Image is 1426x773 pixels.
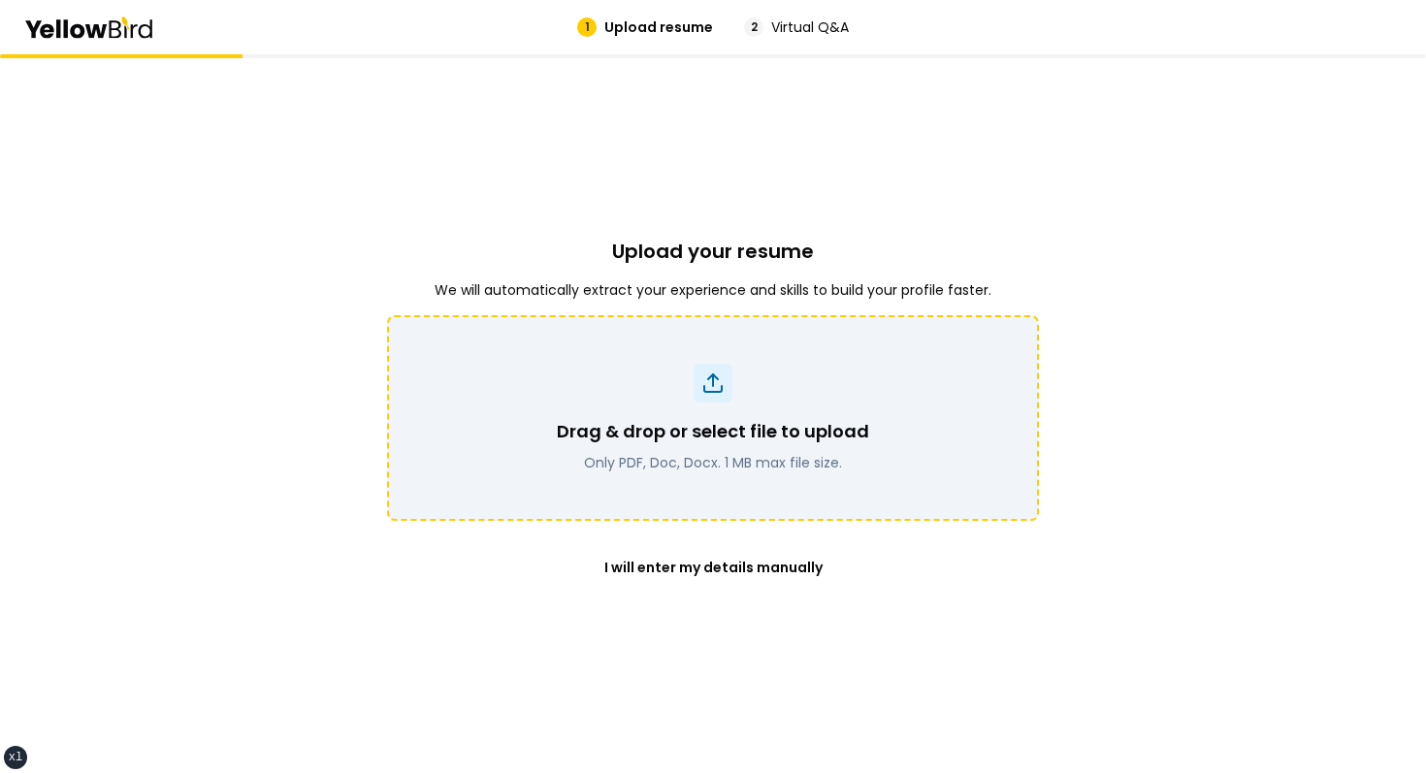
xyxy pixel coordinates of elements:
div: 2 [744,17,763,37]
div: Drag & drop or select file to uploadOnly PDF, Doc, Docx. 1 MB max file size. [387,315,1039,521]
p: Only PDF, Doc, Docx. 1 MB max file size. [557,453,869,472]
button: I will enter my details manually [387,544,1039,591]
span: Upload resume [604,17,713,37]
p: Drag & drop or select file to upload [557,418,869,445]
p: We will automatically extract your experience and skills to build your profile faster. [435,280,991,300]
div: xl [9,750,22,765]
h2: Upload your resume [612,238,814,265]
div: 1 [577,17,597,37]
span: Virtual Q&A [771,17,849,37]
